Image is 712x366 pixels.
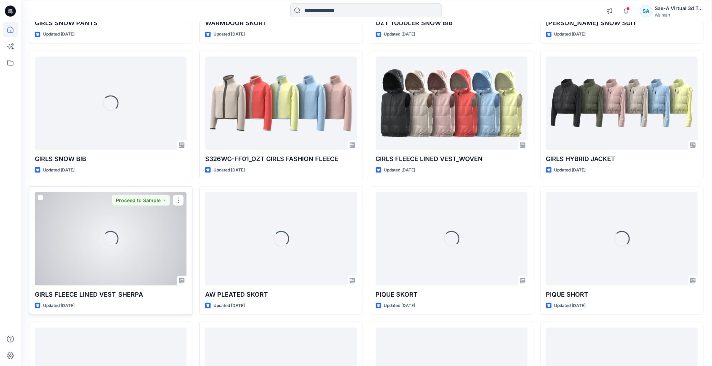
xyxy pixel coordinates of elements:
[376,290,528,299] p: PIQUE SKORT
[213,167,245,174] p: Updated [DATE]
[213,31,245,38] p: Updated [DATE]
[384,31,415,38] p: Updated [DATE]
[384,167,415,174] p: Updated [DATE]
[35,290,187,299] p: GIRLS FLEECE LINED VEST_SHERPA
[35,154,187,164] p: GIRLS SNOW BIB
[205,18,357,28] p: WARMDOOR SKORT
[554,31,586,38] p: Updated [DATE]
[655,12,703,18] div: Walmart
[384,302,415,309] p: Updated [DATE]
[376,57,528,150] a: GIRLS FLEECE LINED VEST_WOVEN
[35,18,187,28] p: GIRLS SNOW PANTS
[205,154,357,164] p: S326WG-FF01_OZT GIRLS FASHION FLEECE
[546,154,698,164] p: GIRLS HYBRID JACKET
[43,31,74,38] p: Updated [DATE]
[546,290,698,299] p: PIQUE SHORT
[655,4,703,12] div: Sae-A Virtual 3d Team
[554,302,586,309] p: Updated [DATE]
[213,302,245,309] p: Updated [DATE]
[546,57,698,150] a: GIRLS HYBRID JACKET
[376,18,528,28] p: OZT TODDLER SNOW BIB
[546,18,698,28] p: [PERSON_NAME] SNOW SUIT
[205,57,357,150] a: S326WG-FF01_OZT GIRLS FASHION FLEECE
[43,167,74,174] p: Updated [DATE]
[554,167,586,174] p: Updated [DATE]
[205,290,357,299] p: AW PLEATED SKORT
[640,5,652,17] div: SA
[43,302,74,309] p: Updated [DATE]
[376,154,528,164] p: GIRLS FLEECE LINED VEST_WOVEN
